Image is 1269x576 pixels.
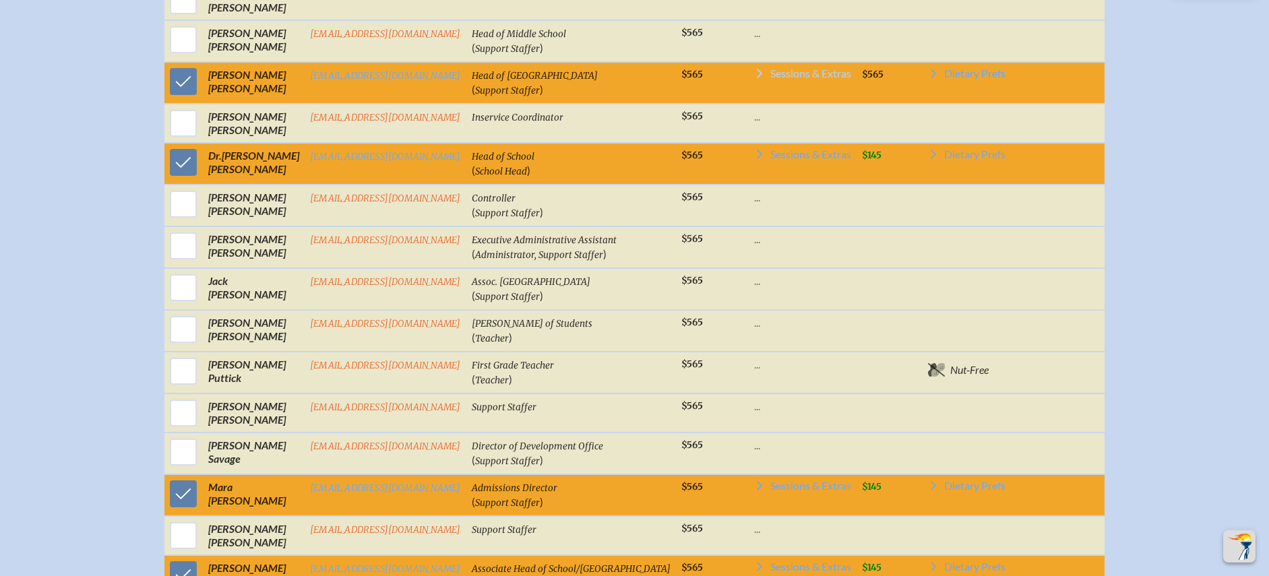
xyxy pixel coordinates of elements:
span: ) [540,453,543,466]
span: $565 [681,317,703,328]
span: ) [509,331,512,344]
a: [EMAIL_ADDRESS][DOMAIN_NAME] [310,318,461,329]
p: ... [754,232,851,246]
span: ) [540,205,543,218]
span: Head of Middle School [472,28,566,40]
span: $565 [681,439,703,451]
span: Support Staffer [475,291,540,302]
td: [PERSON_NAME] [PERSON_NAME] [203,310,305,352]
span: ( [472,164,475,177]
span: Director of Development Office [472,441,603,452]
a: [EMAIL_ADDRESS][DOMAIN_NAME] [310,402,461,413]
p: ... [754,358,851,371]
span: ( [472,453,475,466]
span: Associate Head of School/[GEOGRAPHIC_DATA] [472,563,671,575]
span: Teacher [475,375,509,386]
span: ( [472,289,475,302]
span: Support Staffer [475,43,540,55]
span: ) [603,247,607,260]
span: $565 [862,69,884,80]
span: Support Staffer [475,455,540,467]
span: $565 [681,481,703,492]
td: [PERSON_NAME] [PERSON_NAME] [203,20,305,62]
span: $565 [681,191,703,203]
p: ... [754,439,851,452]
span: First Grade Teacher [472,360,554,371]
span: ) [527,164,530,177]
p: ... [754,110,851,123]
a: [EMAIL_ADDRESS][DOMAIN_NAME] [310,70,461,82]
span: Support Staffer [475,497,540,509]
button: Scroll Top [1223,530,1256,563]
span: $565 [681,523,703,534]
span: Dietary Prefs [944,68,1005,79]
span: $565 [681,562,703,573]
td: Mara [PERSON_NAME] [203,474,305,516]
span: ) [540,83,543,96]
span: ) [509,373,512,385]
span: ) [540,41,543,54]
span: Nut-Free [950,363,989,377]
a: [EMAIL_ADDRESS][DOMAIN_NAME] [310,112,461,123]
span: ( [472,205,475,218]
span: ( [472,83,475,96]
a: [EMAIL_ADDRESS][DOMAIN_NAME] [310,524,461,536]
span: Sessions & Extras [770,480,851,491]
span: Teacher [475,333,509,344]
span: School Head [475,166,527,177]
a: Sessions & Extras [754,68,851,84]
a: [EMAIL_ADDRESS][DOMAIN_NAME] [310,28,461,40]
span: $565 [681,233,703,245]
span: $565 [681,150,703,161]
span: Executive Administrative Assistant [472,234,617,246]
span: Administrator, Support Staffer [475,249,603,261]
p: ... [754,26,851,40]
span: Controller [472,193,516,204]
span: $565 [681,275,703,286]
span: [PERSON_NAME] of Students [472,318,592,329]
a: Sessions & Extras [754,480,851,497]
a: Dietary Prefs [928,480,1005,497]
span: Dietary Prefs [944,561,1005,572]
span: Sessions & Extras [770,68,851,79]
td: [PERSON_NAME] [PERSON_NAME] [203,185,305,226]
span: ( [472,495,475,508]
span: Head of School [472,151,534,162]
td: [PERSON_NAME] [PERSON_NAME] [203,62,305,104]
span: Dr. [208,149,222,162]
span: Inservice Coordinator [472,112,563,123]
span: ( [472,41,475,54]
span: Sessions & Extras [770,149,851,160]
span: Dietary Prefs [944,149,1005,160]
td: Jack [PERSON_NAME] [203,268,305,310]
span: Assoc. [GEOGRAPHIC_DATA] [472,276,590,288]
span: Sessions & Extras [770,561,851,572]
span: $145 [862,562,881,573]
p: ... [754,274,851,288]
span: Admissions Director [472,482,557,494]
span: Head of [GEOGRAPHIC_DATA] [472,70,598,82]
a: Dietary Prefs [928,149,1005,165]
td: [PERSON_NAME] [PERSON_NAME] [203,516,305,555]
a: [EMAIL_ADDRESS][DOMAIN_NAME] [310,482,461,494]
span: Support Staffer [472,402,536,413]
span: $565 [681,110,703,122]
a: [EMAIL_ADDRESS][DOMAIN_NAME] [310,151,461,162]
span: $145 [862,150,881,161]
span: $565 [681,27,703,38]
a: [EMAIL_ADDRESS][DOMAIN_NAME] [310,193,461,204]
span: $565 [681,358,703,370]
span: ) [540,289,543,302]
td: [PERSON_NAME] [PERSON_NAME] [203,104,305,143]
td: [PERSON_NAME] [PERSON_NAME] [203,143,305,185]
a: [EMAIL_ADDRESS][DOMAIN_NAME] [310,276,461,288]
span: ( [472,331,475,344]
span: $565 [681,400,703,412]
span: Support Staffer [475,85,540,96]
span: ) [540,495,543,508]
td: [PERSON_NAME] [PERSON_NAME] [203,393,305,433]
span: $145 [862,481,881,492]
a: [EMAIL_ADDRESS][DOMAIN_NAME] [310,234,461,246]
a: Dietary Prefs [928,68,1005,84]
a: [EMAIL_ADDRESS][DOMAIN_NAME] [310,360,461,371]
